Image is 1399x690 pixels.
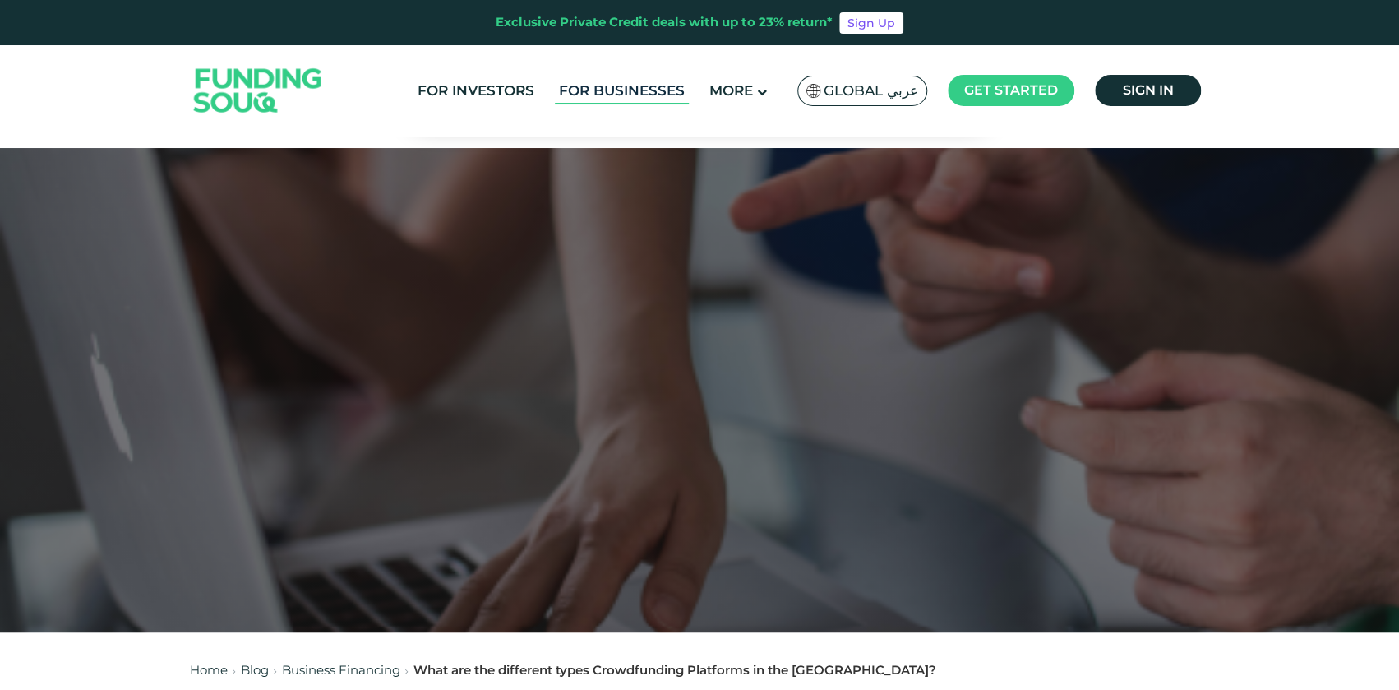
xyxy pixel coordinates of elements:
[824,81,918,100] span: Global عربي
[190,662,228,678] a: Home
[555,77,689,104] a: For Businesses
[709,82,753,99] span: More
[1123,82,1174,98] span: Sign in
[496,13,833,32] div: Exclusive Private Credit deals with up to 23% return*
[178,49,339,132] img: Logo
[413,77,538,104] a: For Investors
[1095,75,1201,106] a: Sign in
[964,82,1058,98] span: Get started
[282,662,400,678] a: Business Financing
[413,661,936,680] div: What are the different types Crowdfunding Platforms in the [GEOGRAPHIC_DATA]?
[806,84,821,98] img: SA Flag
[241,662,269,678] a: Blog
[839,12,903,34] a: Sign Up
